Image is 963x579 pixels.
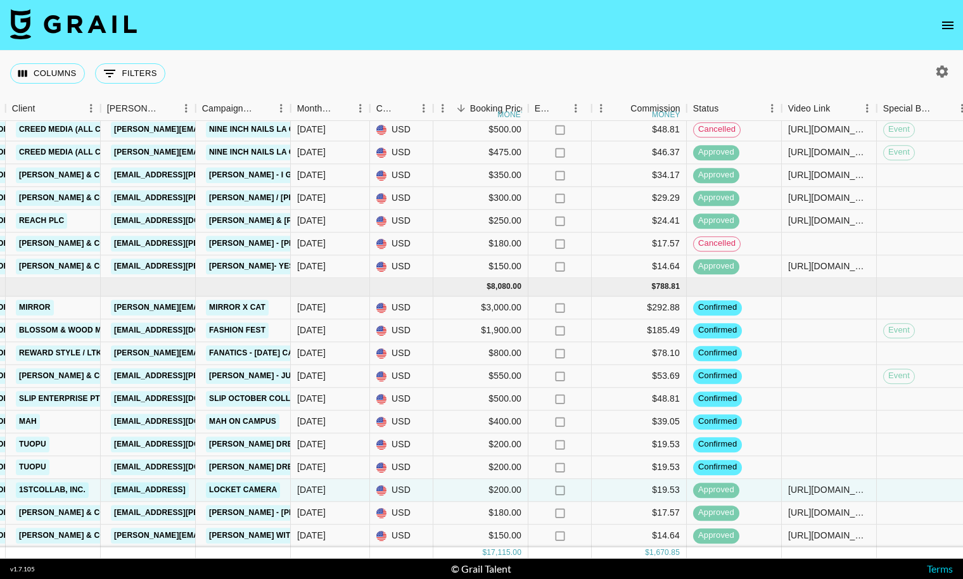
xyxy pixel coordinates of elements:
[433,433,528,456] div: $200.00
[206,236,349,251] a: [PERSON_NAME] - [PERSON_NAME]
[16,144,148,160] a: Creed Media (All Campaigns)
[370,433,433,456] div: USD
[206,414,279,429] a: MaH on Campus
[10,63,85,84] button: Select columns
[196,96,291,121] div: Campaign (Type)
[370,141,433,164] div: USD
[592,525,687,547] div: $14.64
[111,345,317,361] a: [PERSON_NAME][EMAIL_ADDRESS][DOMAIN_NAME]
[694,238,740,250] span: cancelled
[397,99,414,117] button: Sort
[111,144,383,160] a: [PERSON_NAME][EMAIL_ADDRESS][PERSON_NAME][DOMAIN_NAME]
[12,96,35,121] div: Client
[206,505,349,521] a: [PERSON_NAME] - [PERSON_NAME]
[111,322,253,338] a: [EMAIL_ADDRESS][DOMAIN_NAME]
[254,99,272,117] button: Sort
[592,232,687,255] div: $17.57
[370,96,433,121] div: Currency
[101,96,196,121] div: Booker
[592,118,687,141] div: $48.81
[111,167,317,183] a: [EMAIL_ADDRESS][PERSON_NAME][DOMAIN_NAME]
[370,388,433,410] div: USD
[16,213,67,229] a: Reach PLC
[111,505,317,521] a: [EMAIL_ADDRESS][PERSON_NAME][DOMAIN_NAME]
[433,388,528,410] div: $500.00
[652,111,680,118] div: money
[111,190,317,206] a: [EMAIL_ADDRESS][PERSON_NAME][DOMAIN_NAME]
[16,258,126,274] a: [PERSON_NAME] & Co LLC
[111,436,253,452] a: [EMAIL_ADDRESS][DOMAIN_NAME]
[351,99,370,118] button: Menu
[433,365,528,388] div: $550.00
[16,482,89,498] a: 1stCollab, Inc.
[297,324,326,337] div: Oct '25
[782,96,877,121] div: Video Link
[452,99,470,117] button: Sort
[433,164,528,187] div: $350.00
[433,479,528,502] div: $200.00
[206,258,322,274] a: [PERSON_NAME]- Yes Baby
[693,370,742,382] span: confirmed
[694,124,740,136] span: cancelled
[592,456,687,479] div: $19.53
[788,484,870,497] div: https://www.tiktok.com/@emmalipkkin/video/7558555088004893965?is_from_webapp=1&sender_device=pc&w...
[111,528,383,544] a: [PERSON_NAME][EMAIL_ADDRESS][PERSON_NAME][DOMAIN_NAME]
[433,99,452,118] button: Menu
[206,436,317,452] a: [PERSON_NAME] Dresses
[202,96,254,121] div: Campaign (Type)
[592,210,687,232] div: $24.41
[206,528,568,544] a: [PERSON_NAME] with [PERSON_NAME] [PERSON_NAME] -"Safe & Sound (In Your Love)"
[592,99,611,118] button: Menu
[206,190,478,206] a: [PERSON_NAME] / [PERSON_NAME] - Freedom (Radio Mix) Phase 2
[111,482,189,498] a: [EMAIL_ADDRESS]
[206,144,330,160] a: Nine Inch Nails LA Concert
[333,99,351,117] button: Sort
[16,236,126,251] a: [PERSON_NAME] & Co LLC
[433,187,528,210] div: $300.00
[693,215,739,227] span: approved
[718,99,736,117] button: Sort
[687,96,782,121] div: Status
[291,96,370,121] div: Month Due
[6,96,101,121] div: Client
[592,319,687,342] div: $185.49
[111,414,253,429] a: [EMAIL_ADDRESS][DOMAIN_NAME]
[376,96,397,121] div: Currency
[433,232,528,255] div: $180.00
[297,370,326,383] div: Oct '25
[370,456,433,479] div: USD
[297,461,326,474] div: Oct '25
[16,322,176,338] a: Blossom & Wood Media Canada INC.
[433,410,528,433] div: $400.00
[693,260,739,272] span: approved
[370,118,433,141] div: USD
[370,232,433,255] div: USD
[16,300,54,315] a: Mirror
[111,258,317,274] a: [EMAIL_ADDRESS][PERSON_NAME][DOMAIN_NAME]
[16,368,126,384] a: [PERSON_NAME] & Co LLC
[592,141,687,164] div: $46.37
[297,124,326,136] div: Sep '25
[35,99,53,117] button: Sort
[535,96,552,121] div: Expenses: Remove Commission?
[16,345,105,361] a: Reward Style / LTK
[95,63,165,84] button: Show filters
[433,141,528,164] div: $475.00
[592,502,687,525] div: $17.57
[206,459,317,475] a: [PERSON_NAME] Dresses
[111,122,383,137] a: [PERSON_NAME][EMAIL_ADDRESS][PERSON_NAME][DOMAIN_NAME]
[16,190,126,206] a: [PERSON_NAME] & Co LLC
[206,322,269,338] a: Fashion Fest
[16,414,40,429] a: MaH
[693,484,739,496] span: approved
[297,347,326,360] div: Oct '25
[433,255,528,278] div: $150.00
[16,391,125,407] a: Slip Enterprise Pty Ltd
[111,459,253,475] a: [EMAIL_ADDRESS][DOMAIN_NAME]
[297,169,326,182] div: Sep '25
[206,213,480,229] a: [PERSON_NAME] & [PERSON_NAME] I Love Miami x Harbin Sisters
[414,99,433,118] button: Menu
[566,99,585,118] button: Menu
[370,525,433,547] div: USD
[693,416,742,428] span: confirmed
